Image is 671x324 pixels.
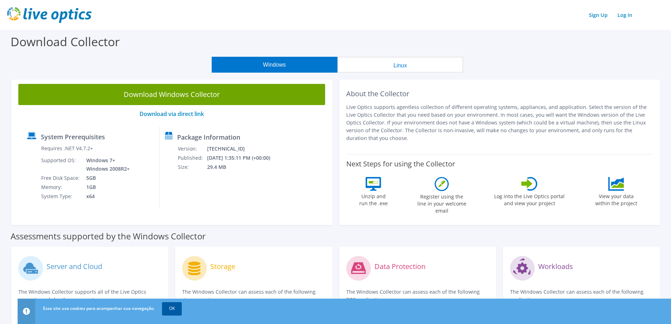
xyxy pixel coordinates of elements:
[207,144,280,153] td: [TECHNICAL_ID]
[41,145,93,152] label: Requires .NET V4.7.2+
[41,173,81,183] td: Free Disk Space:
[11,233,206,240] label: Assessments supported by the Windows Collector
[614,10,636,20] a: Log In
[212,57,337,73] button: Windows
[346,90,653,98] h2: About the Collector
[81,173,131,183] td: 5GB
[346,160,455,168] label: Next Steps for using the Collector
[585,10,611,20] a: Sign Up
[178,163,207,172] td: Size:
[346,103,653,142] p: Live Optics supports agentless collection of different operating systems, appliances, and applica...
[374,263,425,270] label: Data Protection
[415,191,468,214] label: Register using the line in your welcome email
[346,288,489,304] p: The Windows Collector can assess each of the following DPS applications.
[182,288,325,304] p: The Windows Collector can assess each of the following storage systems.
[510,288,653,304] p: The Windows Collector can assess each of the following applications.
[7,7,92,23] img: live_optics_svg.svg
[41,192,81,201] td: System Type:
[41,183,81,192] td: Memory:
[178,144,207,153] td: Version:
[41,156,81,173] td: Supported OS:
[591,191,641,207] label: View your data within the project
[139,110,204,118] a: Download via direct link
[207,153,280,163] td: [DATE] 1:35:11 PM (+00:00)
[178,153,207,163] td: Published:
[81,183,131,192] td: 1GB
[177,134,240,141] label: Package Information
[337,57,463,73] button: Linux
[162,302,182,315] a: OK
[81,192,131,201] td: x64
[46,263,102,270] label: Server and Cloud
[81,156,131,173] td: Windows 7+ Windows 2008R2+
[538,263,573,270] label: Workloads
[357,191,390,207] label: Unzip and run the .exe
[11,33,120,50] label: Download Collector
[207,163,280,172] td: 29.4 MB
[41,133,105,140] label: System Prerequisites
[18,84,325,105] a: Download Windows Collector
[18,288,161,304] p: The Windows Collector supports all of the Live Optics compute and cloud assessments.
[43,305,155,311] span: Esse site usa cookies para acompanhar sua navegação.
[210,263,235,270] label: Storage
[494,191,565,207] label: Log into the Live Optics portal and view your project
